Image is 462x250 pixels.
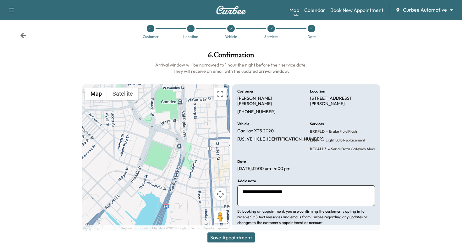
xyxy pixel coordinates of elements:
h6: Add a note [237,179,256,183]
img: Curbee Logo [216,6,246,14]
span: RECALL3 [310,146,327,152]
div: Customer [143,35,159,39]
a: MapBeta [289,6,299,14]
p: By booking an appointment, you are confirming the customer is opting in to receive SMS text messa... [237,209,375,226]
p: [PERSON_NAME] [PERSON_NAME] [237,96,302,107]
button: Show street map [85,88,107,100]
span: Brake Fluid Flush [328,129,357,134]
p: [STREET_ADDRESS][PERSON_NAME] [310,96,375,107]
p: [PHONE_NUMBER] [237,109,276,115]
h6: Arrival window will be narrowed to 1 hour the night before their service date. They will receive ... [82,62,380,74]
span: LIGHT [310,138,321,143]
p: [DATE] , 12:00 pm - 4:00 pm [237,166,290,172]
h6: Date [237,160,246,163]
h1: 6 . Confirmation [82,51,380,62]
h6: Vehicle [237,122,249,126]
span: Light Bulb Replacement [324,138,366,143]
span: - [325,128,328,135]
span: - [321,137,324,143]
div: Location [183,35,198,39]
p: [US_VEHICLE_IDENTIFICATION_NUMBER] [237,136,324,142]
span: Serial Data Gateway Module [330,146,379,152]
span: BRKFLD [310,129,325,134]
h6: Location [310,89,325,93]
a: Open this area in Google Maps (opens a new window) [84,222,104,231]
div: Beta [293,13,299,18]
a: Calendar [304,6,325,14]
img: Google [84,222,104,231]
div: Vehicle [225,35,237,39]
button: Toggle fullscreen view [214,88,227,100]
h6: Customer [237,89,254,93]
a: Book New Appointment [330,6,383,14]
span: Curbee Automotive [403,6,447,13]
button: Drag Pegman onto the map to open Street View [214,210,227,223]
p: Cadillac XT5 2020 [237,128,274,134]
button: Map camera controls [214,188,227,200]
div: Date [307,35,316,39]
button: Show satellite imagery [107,88,138,100]
button: Save Appointment [207,232,255,242]
div: Back [20,32,26,39]
h6: Services [310,122,324,126]
div: Services [264,35,278,39]
span: - [327,146,330,152]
